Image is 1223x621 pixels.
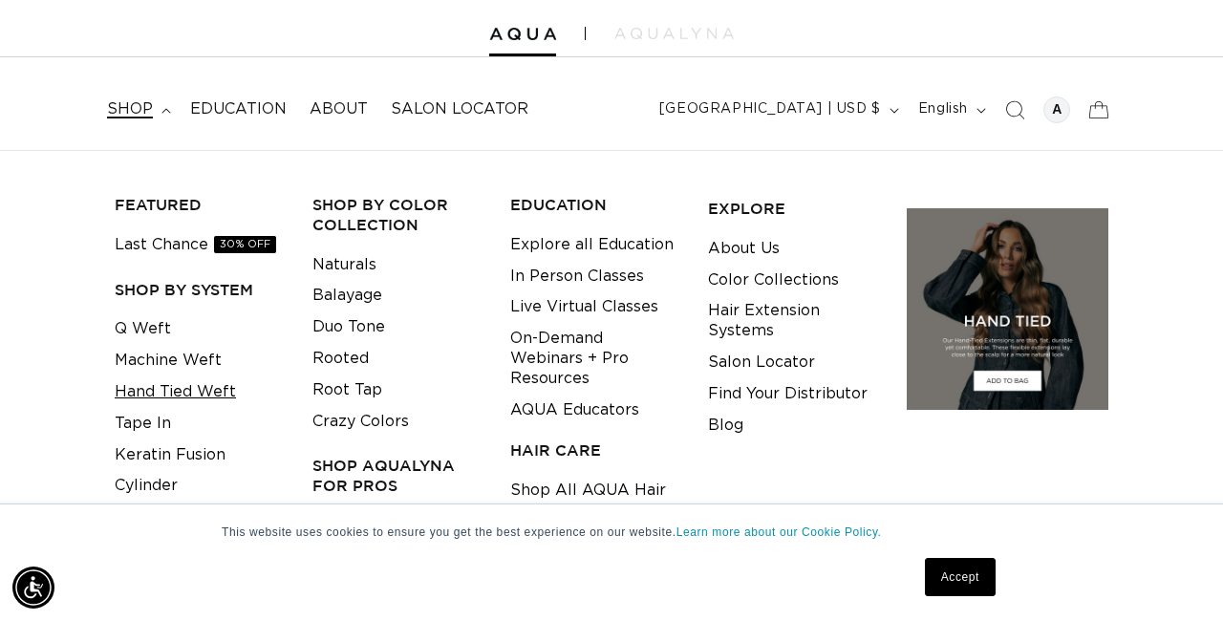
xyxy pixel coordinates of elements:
a: Live Virtual Classes [510,291,658,323]
a: Naturals [312,249,376,281]
a: Balayage [312,280,382,311]
button: English [907,92,994,128]
a: Keratin Fusion [115,439,225,471]
a: Crazy Colors [312,406,409,438]
a: Root Tap [312,375,382,406]
a: Hair Extension Systems [708,295,876,347]
span: 30% OFF [214,236,276,253]
a: Color Collections [708,265,839,296]
a: Education [179,88,298,131]
a: Salon Locator [708,347,815,378]
button: [GEOGRAPHIC_DATA] | USD $ [648,92,907,128]
a: About [298,88,379,131]
a: Shop All AQUA Hair Care [510,475,678,526]
p: This website uses cookies to ensure you get the best experience on our website. [222,524,1001,541]
a: Machine Weft [115,345,222,376]
a: On-Demand Webinars + Pro Resources [510,323,678,394]
h3: EDUCATION [510,195,678,215]
a: Q Weft [115,313,171,345]
a: Explore all Education [510,229,674,261]
span: Education [190,99,287,119]
a: Last Chance30% OFF [115,229,276,261]
img: Aqua Hair Extensions [489,28,556,41]
a: About Us [708,233,780,265]
h3: FEATURED [115,195,283,215]
h3: SHOP BY SYSTEM [115,280,283,300]
span: [GEOGRAPHIC_DATA] | USD $ [659,99,881,119]
summary: Search [994,89,1036,131]
a: AQUA Educators [510,395,639,426]
h3: HAIR CARE [510,440,678,460]
h3: Shop AquaLyna for Pros [312,456,481,496]
span: shop [107,99,153,119]
summary: shop [96,88,179,131]
a: Cylinder [115,470,178,502]
a: Accept [925,558,996,596]
div: Accessibility Menu [12,567,54,609]
img: aqualyna.com [614,28,734,39]
a: V Light [115,502,170,533]
a: Tape In [115,408,171,439]
a: Learn more about our Cookie Policy. [676,525,882,539]
span: English [918,99,968,119]
a: Find Your Distributor [708,378,868,410]
h3: EXPLORE [708,199,876,219]
span: Salon Locator [391,99,528,119]
a: In Person Classes [510,261,644,292]
a: Blog [708,410,743,441]
a: Rooted [312,343,369,375]
a: Salon Locator [379,88,540,131]
a: Hand Tied Weft [115,376,236,408]
h3: Shop by Color Collection [312,195,481,235]
span: About [310,99,368,119]
a: Duo Tone [312,311,385,343]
